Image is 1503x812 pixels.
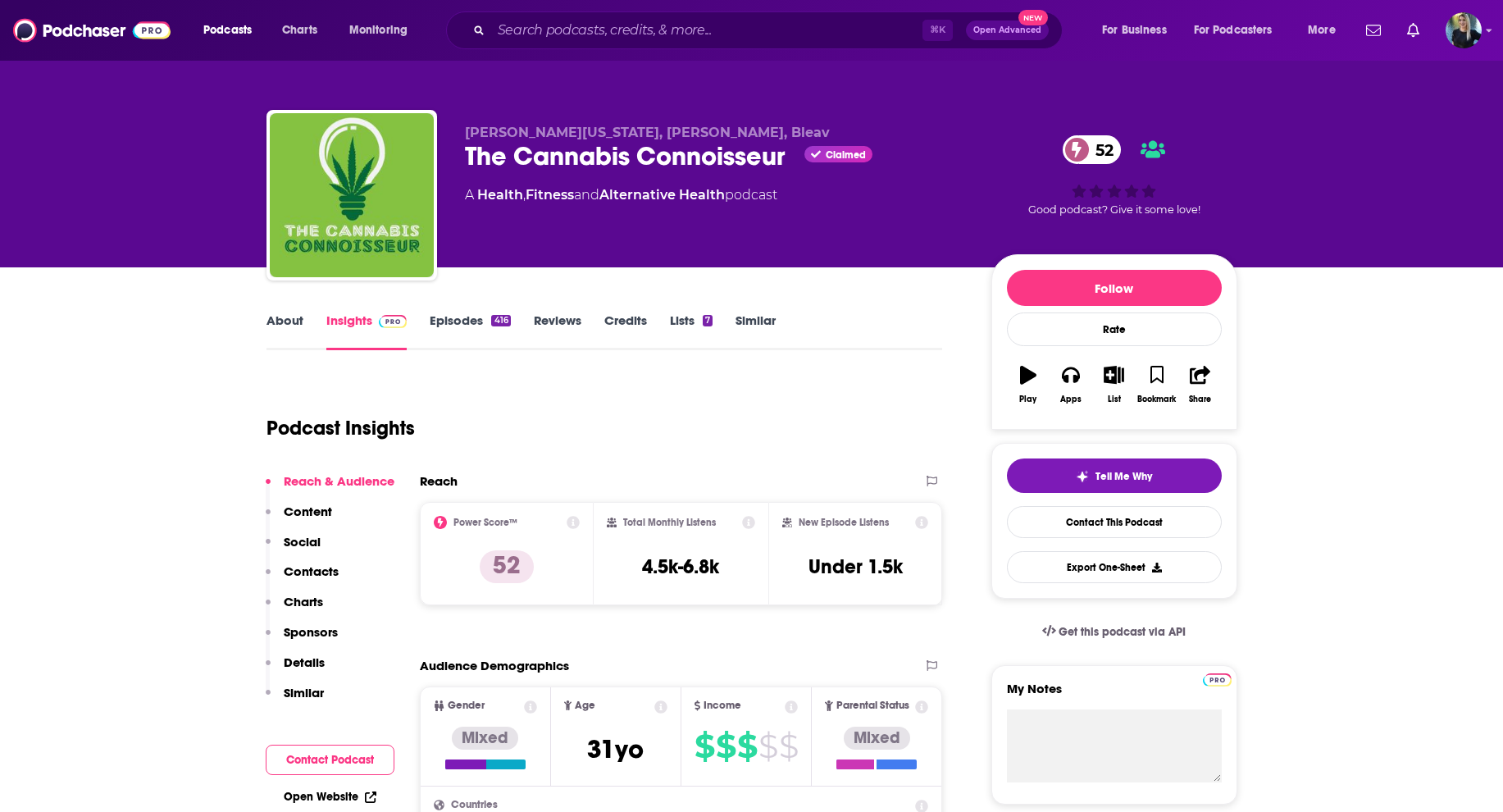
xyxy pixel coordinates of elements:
div: 416 [491,315,510,326]
span: Podcasts [203,19,252,42]
div: Search podcasts, credits, & more... [462,11,1078,49]
span: [PERSON_NAME][US_STATE], [PERSON_NAME], Bleav [465,125,830,140]
img: tell me why sparkle [1076,470,1089,483]
button: Charts [266,594,323,624]
a: Contact This Podcast [1007,506,1222,538]
label: My Notes [1007,681,1222,709]
div: Rate [1007,312,1222,346]
span: Open Advanced [973,26,1041,34]
span: Logged in as ChelseaKershaw [1446,12,1482,48]
span: New [1018,10,1048,25]
span: $ [716,733,736,760]
img: The Cannabis Connoisseur [270,113,434,277]
button: Similar [266,685,324,715]
span: Claimed [826,151,866,159]
p: Contacts [284,563,339,579]
span: More [1308,19,1336,42]
h3: Under 1.5k [808,554,903,579]
span: Parental Status [836,700,909,711]
a: Episodes416 [430,312,510,350]
h3: 4.5k-6.8k [642,554,719,579]
div: Play [1019,395,1036,404]
button: tell me why sparkleTell Me Why [1007,458,1222,493]
div: Mixed [844,727,910,750]
span: Income [704,700,741,711]
button: Details [266,655,325,685]
span: Countries [451,800,498,810]
a: Podchaser - Follow, Share and Rate Podcasts [13,15,171,46]
a: Alternative Health [599,187,725,203]
span: Gender [448,700,485,711]
p: Similar [284,685,324,700]
h1: Podcast Insights [266,416,415,440]
button: Export One-Sheet [1007,551,1222,583]
p: Sponsors [284,624,338,640]
span: Monitoring [349,19,408,42]
button: Reach & Audience [266,473,394,504]
span: 31 yo [587,733,644,765]
span: and [574,187,599,203]
div: Share [1189,395,1211,404]
input: Search podcasts, credits, & more... [491,17,922,43]
a: Fitness [526,187,574,203]
h2: Power Score™ [453,517,517,528]
div: Bookmark [1137,395,1176,404]
button: Open AdvancedNew [966,21,1049,40]
img: User Profile [1446,12,1482,48]
div: Apps [1060,395,1082,404]
a: 52 [1063,135,1122,164]
button: Contact Podcast [266,745,394,775]
button: open menu [1296,17,1356,43]
a: Show notifications dropdown [1360,16,1387,44]
button: Play [1007,355,1050,414]
a: Lists7 [670,312,713,350]
div: List [1108,395,1121,404]
img: Podchaser Pro [1203,673,1232,687]
span: $ [758,733,777,760]
a: Reviews [534,312,581,350]
h2: Reach [420,473,458,489]
button: Sponsors [266,624,338,655]
h2: New Episode Listens [799,517,889,528]
span: Charts [282,19,317,42]
button: open menu [1091,17,1187,43]
button: Follow [1007,270,1222,306]
span: , [523,187,526,203]
a: About [266,312,303,350]
button: open menu [192,17,273,43]
p: 52 [480,550,534,583]
div: Mixed [452,727,518,750]
button: Content [266,504,332,534]
a: Show notifications dropdown [1401,16,1426,44]
p: Reach & Audience [284,473,394,489]
button: Share [1178,355,1221,414]
span: Age [575,700,595,711]
a: Health [477,187,523,203]
button: Apps [1050,355,1092,414]
span: $ [779,733,798,760]
a: Similar [736,312,776,350]
div: 7 [703,315,713,326]
h2: Total Monthly Listens [623,517,716,528]
span: $ [695,733,714,760]
span: 52 [1079,135,1122,164]
button: open menu [1183,17,1296,43]
button: List [1092,355,1135,414]
img: Podchaser Pro [379,315,408,328]
p: Charts [284,594,323,609]
span: ⌘ K [922,20,953,41]
a: Credits [604,312,647,350]
button: Contacts [266,563,339,594]
div: 52Good podcast? Give it some love! [991,125,1237,226]
a: Get this podcast via API [1029,612,1200,652]
span: For Business [1102,19,1167,42]
button: open menu [338,17,429,43]
p: Social [284,534,321,550]
button: Show profile menu [1446,12,1482,48]
div: A podcast [465,185,777,205]
button: Bookmark [1136,355,1178,414]
span: Good podcast? Give it some love! [1028,203,1200,216]
span: $ [737,733,757,760]
span: Tell Me Why [1095,470,1152,483]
